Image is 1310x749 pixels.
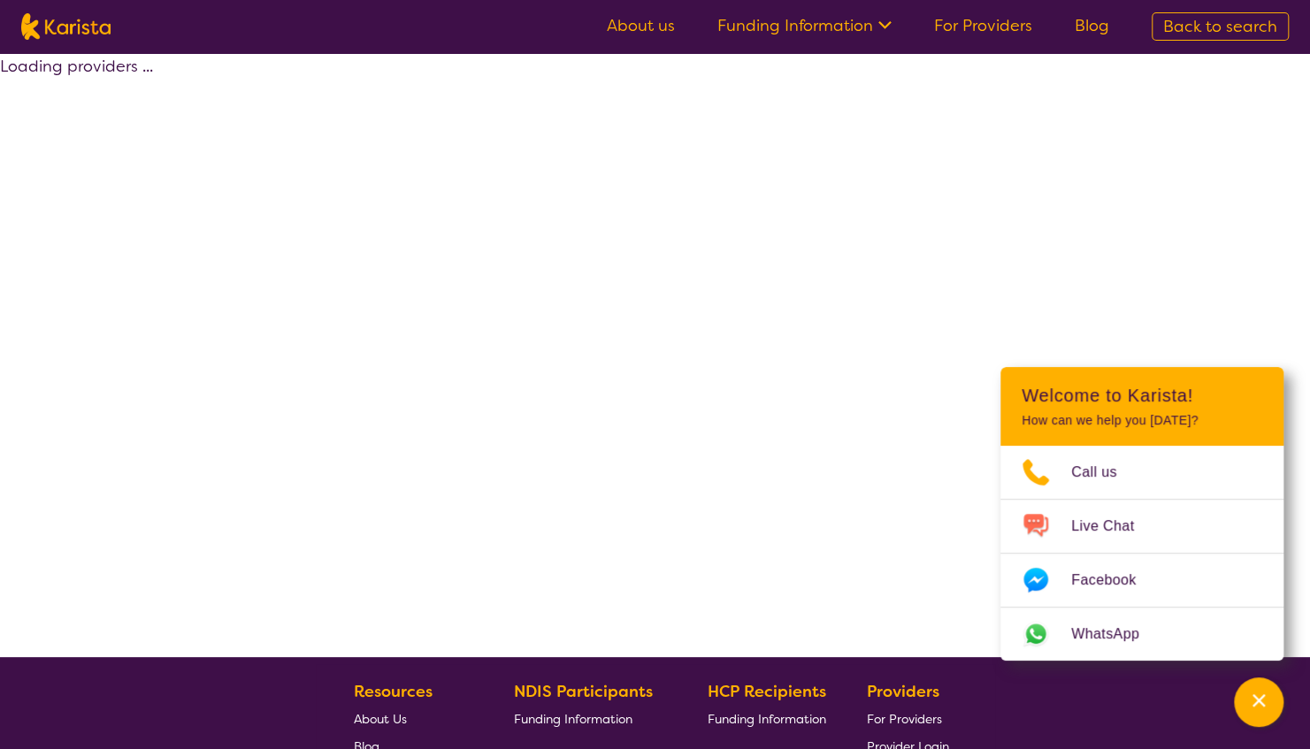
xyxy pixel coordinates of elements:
[1071,459,1138,485] span: Call us
[354,705,472,732] a: About Us
[867,705,949,732] a: For Providers
[514,681,653,702] b: NDIS Participants
[1071,567,1157,593] span: Facebook
[707,681,825,702] b: HCP Recipients
[354,711,407,727] span: About Us
[1000,367,1283,661] div: Channel Menu
[607,15,675,36] a: About us
[1022,413,1262,428] p: How can we help you [DATE]?
[1000,608,1283,661] a: Web link opens in a new tab.
[867,681,939,702] b: Providers
[1071,513,1155,539] span: Live Chat
[1163,16,1277,37] span: Back to search
[354,681,433,702] b: Resources
[707,711,825,727] span: Funding Information
[514,711,632,727] span: Funding Information
[934,15,1032,36] a: For Providers
[717,15,892,36] a: Funding Information
[1000,446,1283,661] ul: Choose channel
[707,705,825,732] a: Funding Information
[1234,677,1283,727] button: Channel Menu
[1152,12,1289,41] a: Back to search
[867,711,942,727] span: For Providers
[514,705,666,732] a: Funding Information
[1022,385,1262,406] h2: Welcome to Karista!
[1071,621,1161,647] span: WhatsApp
[21,13,111,40] img: Karista logo
[1075,15,1109,36] a: Blog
